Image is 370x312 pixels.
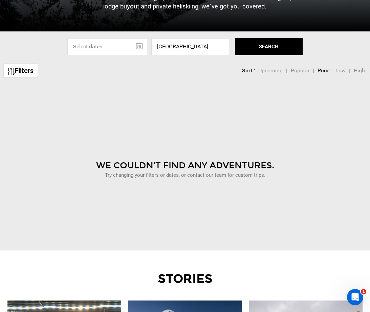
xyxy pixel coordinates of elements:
[7,270,363,288] p: Stories
[3,64,38,78] a: Filters
[313,67,314,75] li: |
[258,67,283,74] span: Upcoming
[67,38,147,55] input: Select dates
[354,67,365,74] span: High
[361,289,366,294] span: 1
[286,67,287,75] li: |
[242,67,255,75] li: Sort :
[8,68,15,75] img: btn-icon.svg
[151,38,229,55] input: Enter a location
[235,38,303,55] button: SEARCH
[335,67,346,74] span: Low
[318,67,332,75] li: Price :
[347,289,363,305] iframe: Intercom live chat
[5,159,365,172] div: We Couldn't Find Any Adventures.
[349,67,350,75] li: |
[291,67,309,74] span: Popular
[5,172,365,179] p: Try changing your filters or dates, or contact our team for custom trips.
